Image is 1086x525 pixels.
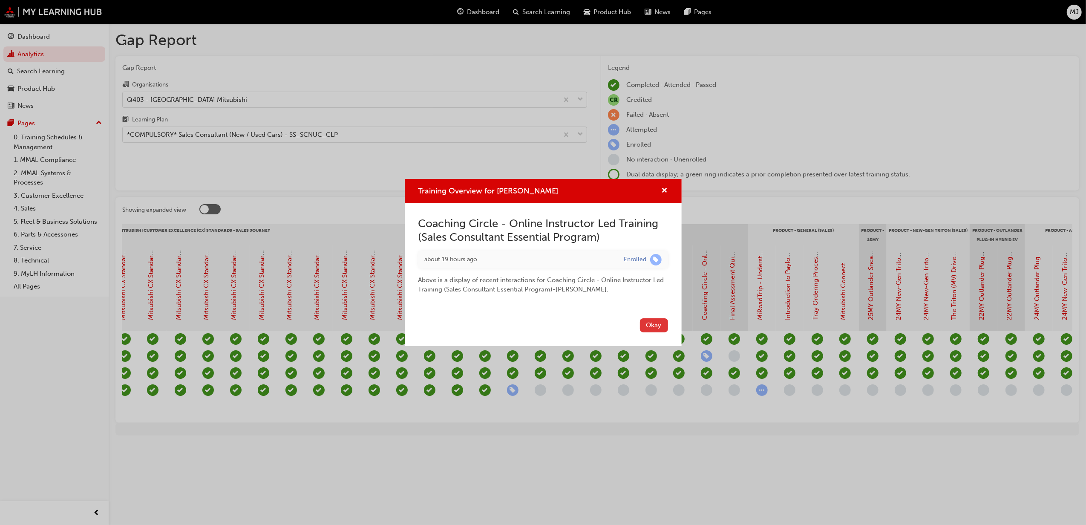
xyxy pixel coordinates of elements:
span: cross-icon [662,187,668,195]
button: Okay [640,318,668,332]
h2: Coaching Circle - Online Instructor Led Training (Sales Consultant Essential Program) [418,217,668,244]
span: Training Overview for [PERSON_NAME] [418,186,559,196]
span: learningRecordVerb_ENROLL-icon [650,254,662,265]
div: Tue Aug 19 2025 12:51:05 GMT+1000 (Australian Eastern Standard Time) [425,255,611,265]
div: Above is a display of recent interactions for Coaching Circle - Online Instructor Led Training (S... [418,268,668,294]
div: Enrolled [624,256,647,264]
button: cross-icon [662,186,668,196]
div: Training Overview for LUCY JOHNSTON [405,179,682,346]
